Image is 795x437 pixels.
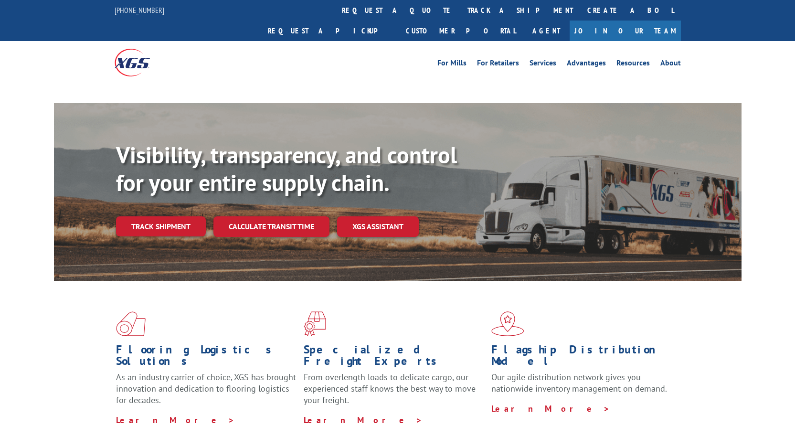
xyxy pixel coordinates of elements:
[491,344,672,372] h1: Flagship Distribution Model
[304,311,326,336] img: xgs-icon-focused-on-flooring-red
[304,344,484,372] h1: Specialized Freight Experts
[116,344,297,372] h1: Flooring Logistics Solutions
[116,140,457,197] b: Visibility, transparency, and control for your entire supply chain.
[115,5,164,15] a: [PHONE_NUMBER]
[399,21,523,41] a: Customer Portal
[116,216,206,236] a: Track shipment
[116,415,235,426] a: Learn More >
[491,311,524,336] img: xgs-icon-flagship-distribution-model-red
[261,21,399,41] a: Request a pickup
[116,311,146,336] img: xgs-icon-total-supply-chain-intelligence-red
[213,216,329,237] a: Calculate transit time
[491,403,610,414] a: Learn More >
[570,21,681,41] a: Join Our Team
[567,59,606,70] a: Advantages
[530,59,556,70] a: Services
[491,372,667,394] span: Our agile distribution network gives you nationwide inventory management on demand.
[437,59,466,70] a: For Mills
[477,59,519,70] a: For Retailers
[616,59,650,70] a: Resources
[304,415,423,426] a: Learn More >
[660,59,681,70] a: About
[116,372,296,405] span: As an industry carrier of choice, XGS has brought innovation and dedication to flooring logistics...
[337,216,419,237] a: XGS ASSISTANT
[304,372,484,414] p: From overlength loads to delicate cargo, our experienced staff knows the best way to move your fr...
[523,21,570,41] a: Agent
